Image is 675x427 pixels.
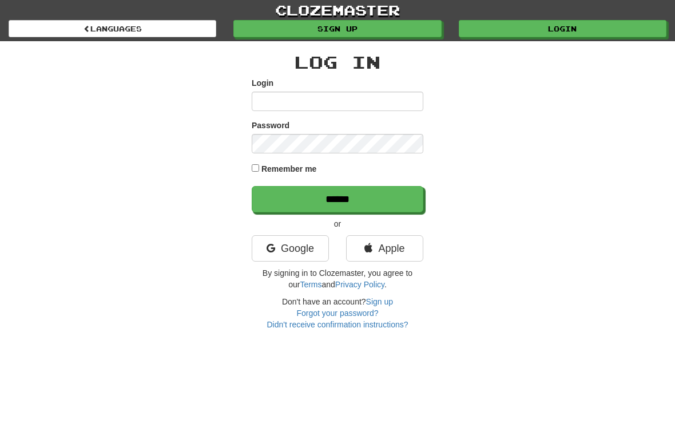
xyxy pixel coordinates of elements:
[252,296,423,330] div: Don't have an account?
[252,77,273,89] label: Login
[252,120,289,131] label: Password
[459,20,666,37] a: Login
[346,235,423,262] a: Apple
[252,235,329,262] a: Google
[233,20,441,37] a: Sign up
[252,53,423,72] h2: Log In
[267,320,408,329] a: Didn't receive confirmation instructions?
[261,163,317,175] label: Remember me
[9,20,216,37] a: Languages
[296,309,378,318] a: Forgot your password?
[252,218,423,230] p: or
[366,297,393,306] a: Sign up
[335,280,384,289] a: Privacy Policy
[252,267,423,290] p: By signing in to Clozemaster, you agree to our and .
[300,280,321,289] a: Terms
